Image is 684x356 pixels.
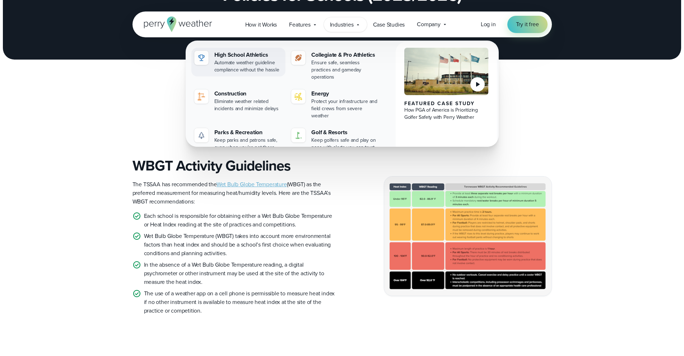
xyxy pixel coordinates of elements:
[191,125,286,154] a: Parks & Recreation Keep parks and patrons safe, even when you're not there
[197,92,206,101] img: noun-crane-7630938-1@2x.svg
[245,20,277,29] span: How it Works
[294,131,303,140] img: golf-iconV2.svg
[396,42,497,160] a: PGA of America, Frisco Campus Featured Case Study How PGA of America is Prioritizing Golfer Safet...
[214,137,283,151] div: Keep parks and patrons safe, even when you're not there
[197,53,206,62] img: highschool-icon.svg
[144,232,336,258] p: Wet Bulb Globe Temperature (WBGT) takes into account more environmental factors than heat index a...
[404,101,489,107] div: Featured Case Study
[311,51,380,59] div: Collegiate & Pro Athletics
[311,89,380,98] div: Energy
[144,261,336,286] p: In the absence of a Wet Bulb Globe Temperature reading, a digital psychrometer or other instrumen...
[214,98,283,112] div: Eliminate weather related incidents and minimize delays
[481,20,496,28] span: Log in
[373,20,405,29] span: Case Studies
[197,131,206,140] img: parks-icon-grey.svg
[417,20,441,29] span: Company
[199,11,486,37] p: Welcome to the [US_STATE] Weather Policy Guide, a handy resource for understanding the [US_STATE]...
[191,48,286,76] a: High School Athletics Automate weather guideline compliance without the hassle
[214,59,283,74] div: Automate weather guideline compliance without the hassle
[214,51,283,59] div: High School Athletics
[132,180,331,206] span: The TSSAA has recommended the (WBGT) as the preferred measurement for measuring heat/humidity lev...
[132,157,336,174] h3: WBGT Activity Guidelines
[481,20,496,29] a: Log in
[289,20,310,29] span: Features
[288,125,383,154] a: Golf & Resorts Keep golfers safe and play on pace with alerts you can trust
[367,17,411,32] a: Case Studies
[404,48,489,95] img: PGA of America, Frisco Campus
[311,98,380,120] div: Protect your infrastructure and field crews from severe weather
[404,107,489,121] div: How PGA of America is Prioritizing Golfer Safety with Perry Weather
[288,48,383,84] a: Collegiate & Pro Athletics Ensure safe, seamless practices and gameday operations
[214,128,283,137] div: Parks & Recreation
[132,94,552,134] h2: What are the TSSAA Heat Stress Activity Guidelines for 2025/2026?
[144,212,336,229] p: Each school is responsible for obtaining either a Wet Bulb Globe Temperature or Heat Index readin...
[214,89,283,98] div: Construction
[144,289,336,315] p: The use of a weather app on a cell phone is permissible to measure heat index if no other instrum...
[507,16,548,33] a: Try it free
[191,86,286,115] a: Construction Eliminate weather related incidents and minimize delays
[516,20,539,29] span: Try it free
[330,20,354,29] span: Industries
[311,137,380,151] div: Keep golfers safe and play on pace with alerts you can trust
[239,17,283,32] a: How it Works
[217,180,287,188] a: Wet Bulb Globe Temperature
[384,177,552,296] img: Tennessee TSSAA WBGT
[294,92,303,101] img: energy-icon@2x-1.svg
[311,128,380,137] div: Golf & Resorts
[294,53,303,62] img: proathletics-icon@2x-1.svg
[288,86,383,122] a: Energy Protect your infrastructure and field crews from severe weather
[311,59,380,81] div: Ensure safe, seamless practices and gameday operations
